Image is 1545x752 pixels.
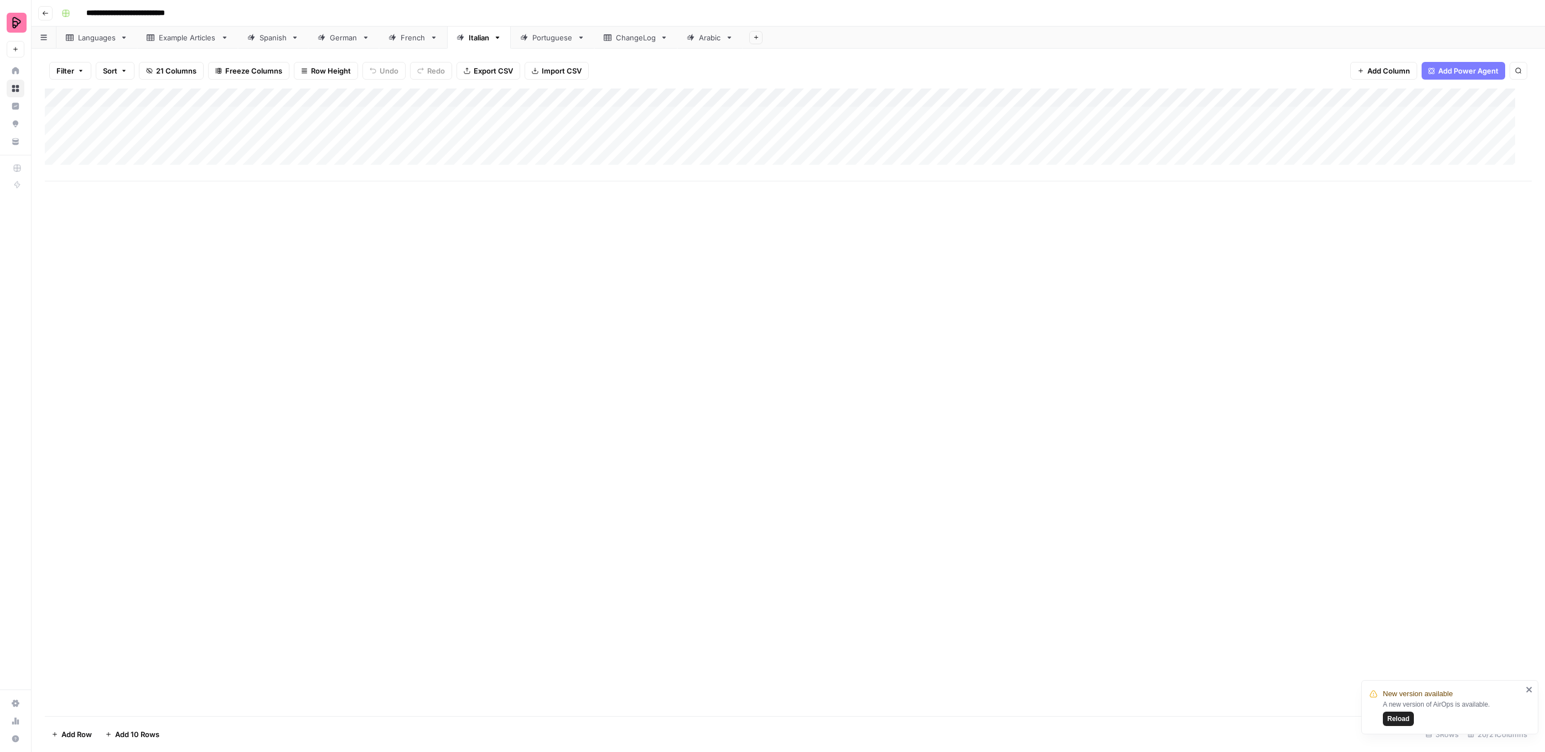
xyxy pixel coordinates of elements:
[96,62,134,80] button: Sort
[469,32,489,43] div: Italian
[7,9,24,36] button: Workspace: Preply
[1463,725,1532,743] div: 20/21 Columns
[1383,699,1522,726] div: A new version of AirOps is available.
[139,62,204,80] button: 21 Columns
[379,27,447,49] a: French
[616,32,656,43] div: ChangeLog
[311,65,351,76] span: Row Height
[7,62,24,80] a: Home
[427,65,445,76] span: Redo
[7,694,24,712] a: Settings
[115,729,159,740] span: Add 10 Rows
[56,65,74,76] span: Filter
[447,27,511,49] a: Italian
[208,62,289,80] button: Freeze Columns
[401,32,426,43] div: French
[7,730,24,748] button: Help + Support
[137,27,238,49] a: Example Articles
[457,62,520,80] button: Export CSV
[159,32,216,43] div: Example Articles
[7,133,24,150] a: Your Data
[308,27,379,49] a: German
[511,27,594,49] a: Portuguese
[699,32,721,43] div: Arabic
[410,62,452,80] button: Redo
[1438,65,1499,76] span: Add Power Agent
[260,32,287,43] div: Spanish
[156,65,196,76] span: 21 Columns
[7,712,24,730] a: Usage
[380,65,398,76] span: Undo
[45,725,98,743] button: Add Row
[56,27,137,49] a: Languages
[474,65,513,76] span: Export CSV
[677,27,743,49] a: Arabic
[103,65,117,76] span: Sort
[49,62,91,80] button: Filter
[1383,688,1453,699] span: New version available
[1367,65,1410,76] span: Add Column
[7,13,27,33] img: Preply Logo
[362,62,406,80] button: Undo
[7,80,24,97] a: Browse
[225,65,282,76] span: Freeze Columns
[1421,725,1463,743] div: 3 Rows
[7,115,24,133] a: Opportunities
[594,27,677,49] a: ChangeLog
[1422,62,1505,80] button: Add Power Agent
[61,729,92,740] span: Add Row
[330,32,357,43] div: German
[1383,712,1414,726] button: Reload
[98,725,166,743] button: Add 10 Rows
[238,27,308,49] a: Spanish
[542,65,582,76] span: Import CSV
[1350,62,1417,80] button: Add Column
[294,62,358,80] button: Row Height
[1526,685,1533,694] button: close
[1387,714,1409,724] span: Reload
[78,32,116,43] div: Languages
[525,62,589,80] button: Import CSV
[7,97,24,115] a: Insights
[532,32,573,43] div: Portuguese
